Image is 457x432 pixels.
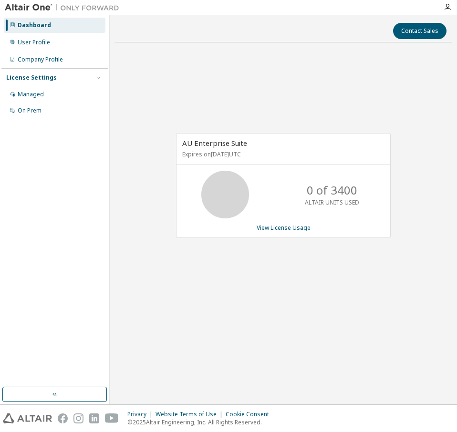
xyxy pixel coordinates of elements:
[18,107,42,114] div: On Prem
[182,150,382,158] p: Expires on [DATE] UTC
[58,413,68,423] img: facebook.svg
[5,3,124,12] img: Altair One
[127,418,275,426] p: © 2025 Altair Engineering, Inc. All Rights Reserved.
[156,411,226,418] div: Website Terms of Use
[18,21,51,29] div: Dashboard
[105,413,119,423] img: youtube.svg
[182,138,247,148] span: AU Enterprise Suite
[6,74,57,82] div: License Settings
[226,411,275,418] div: Cookie Consent
[73,413,83,423] img: instagram.svg
[18,91,44,98] div: Managed
[307,182,357,198] p: 0 of 3400
[393,23,447,39] button: Contact Sales
[127,411,156,418] div: Privacy
[89,413,99,423] img: linkedin.svg
[257,224,311,232] a: View License Usage
[18,56,63,63] div: Company Profile
[305,198,359,206] p: ALTAIR UNITS USED
[3,413,52,423] img: altair_logo.svg
[18,39,50,46] div: User Profile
